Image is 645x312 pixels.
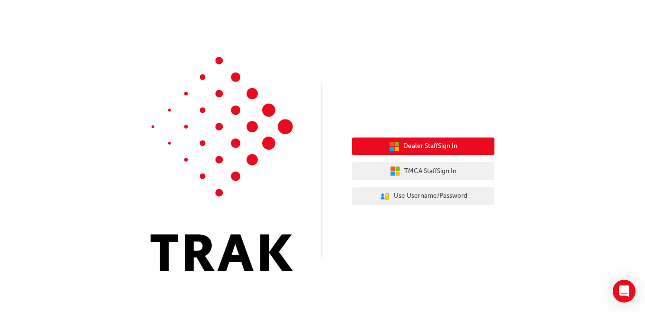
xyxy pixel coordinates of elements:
img: Trak [151,57,293,271]
button: Dealer StaffSign In [352,138,494,156]
button: Use Username/Password [352,187,494,205]
button: TMCA StaffSign In [352,162,494,180]
span: Dealer Staff Sign In [403,141,457,152]
span: TMCA Staff Sign In [404,166,456,177]
span: Use Username/Password [394,191,467,202]
div: Open Intercom Messenger [613,280,636,303]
